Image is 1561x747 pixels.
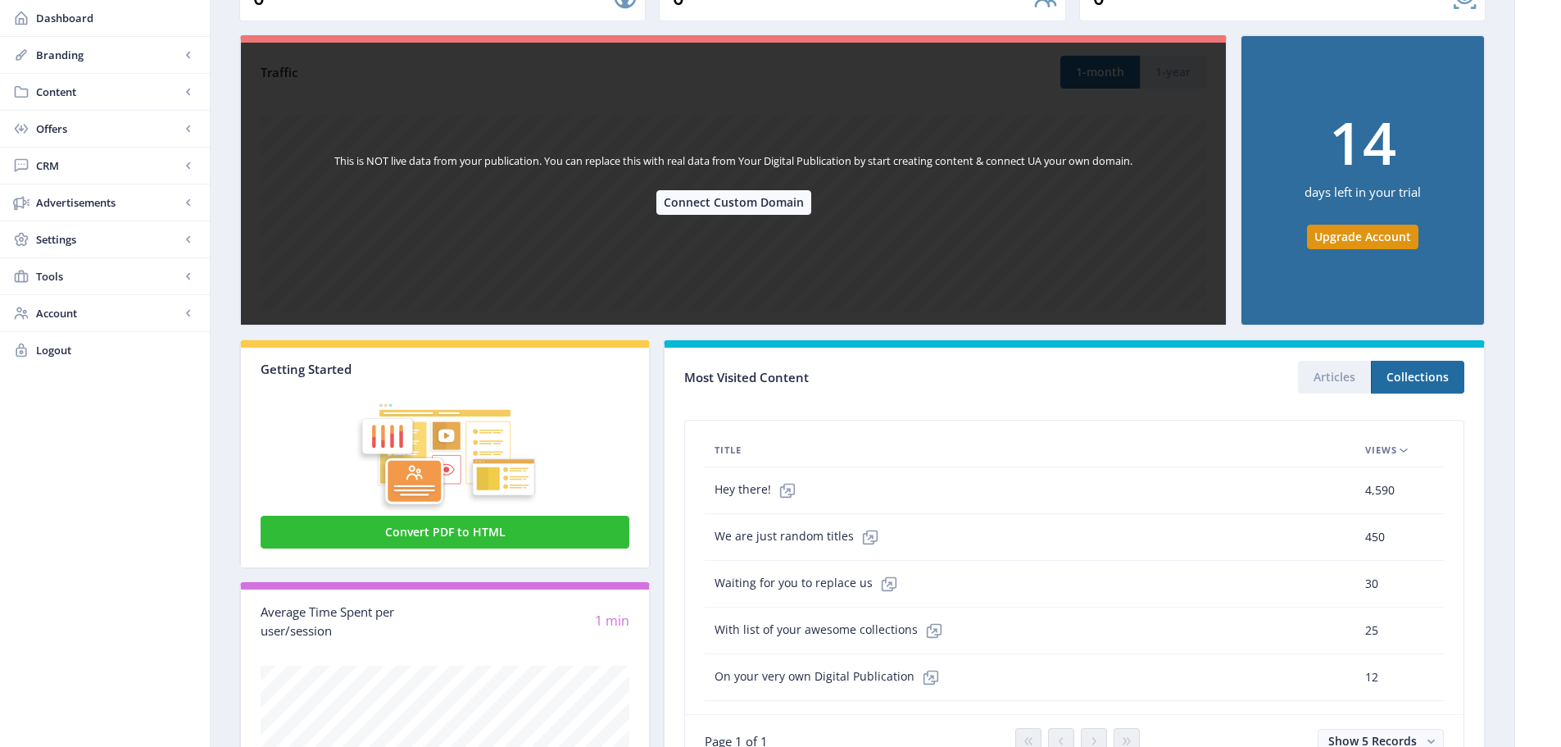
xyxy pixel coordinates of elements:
[261,361,629,377] div: Getting Started
[36,10,197,26] span: Dashboard
[445,612,629,631] div: 1 min
[1371,361,1464,394] button: Collections
[715,661,947,694] span: On your very own Digital Publication
[261,377,629,512] img: graphic
[1365,440,1397,460] span: Views
[36,121,180,137] span: Offers
[1307,225,1418,249] button: Upgrade Account
[36,342,197,358] span: Logout
[1365,621,1378,640] span: 25
[261,516,629,549] button: Convert PDF to HTML
[715,440,742,460] span: Title
[36,194,180,211] span: Advertisements
[1365,574,1378,594] span: 30
[715,567,905,600] span: Waiting for you to replace us
[1365,667,1378,687] span: 12
[656,190,811,215] button: Connect Custom Domain
[36,157,180,174] span: CRM
[36,84,180,100] span: Content
[1305,171,1421,225] div: days left in your trial
[36,268,180,285] span: Tools
[1365,527,1385,547] span: 450
[1329,112,1396,171] div: 14
[1365,481,1395,500] span: 4,590
[334,153,1132,190] div: This is NOT live data from your publication. You can replace this with real data from Your Digita...
[36,231,180,248] span: Settings
[715,474,804,507] span: Hey there!
[36,305,180,321] span: Account
[1298,361,1371,394] button: Articles
[261,603,445,640] div: Average Time Spent per user/session
[715,521,887,553] span: We are just random titles
[715,614,951,647] span: With list of your awesome collections
[36,47,180,63] span: Branding
[684,365,1074,390] div: Most Visited Content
